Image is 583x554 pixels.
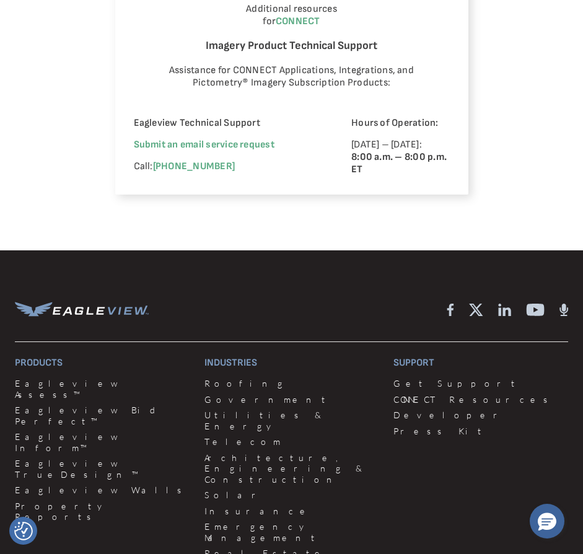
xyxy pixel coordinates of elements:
[15,458,190,480] a: Eagleview TrueDesign™
[153,160,235,172] a: [PHONE_NUMBER]
[15,501,190,522] a: Property Reports
[204,521,379,543] a: Emergency Management
[152,64,431,89] p: Assistance for CONNECT Applications, Integrations, and Pictometry® Imagery Subscription Products:
[351,151,447,175] strong: 8:00 a.m. – 8:00 p.m. ET
[204,410,379,431] a: Utilities & Energy
[530,504,564,539] button: Hello, have a question? Let’s chat.
[15,378,190,400] a: Eagleview Assess™
[134,3,450,28] p: Additional resources for
[14,522,33,540] img: Revisit consent button
[134,139,274,151] a: Submit an email service request
[393,426,568,437] a: Press Kit
[204,452,379,485] a: Architecture, Engineering & Construction
[351,139,449,176] p: [DATE] – [DATE]:
[204,506,379,517] a: Insurance
[15,357,190,369] h3: Products
[393,357,568,369] h3: Support
[15,485,190,496] a: Eagleview Walls
[134,160,318,173] p: Call:
[204,394,379,405] a: Government
[15,405,190,426] a: Eagleview Bid Perfect™
[393,394,568,405] a: CONNECT Resources
[204,490,379,501] a: Solar
[14,522,33,540] button: Consent Preferences
[134,37,450,55] h6: Imagery Product Technical Support
[204,378,379,389] a: Roofing
[351,117,449,130] p: Hours of Operation:
[134,117,318,130] p: Eagleview Technical Support
[276,15,320,27] a: CONNECT
[15,431,190,453] a: Eagleview Inform™
[393,410,568,421] a: Developer
[393,378,568,389] a: Get Support
[204,357,379,369] h3: Industries
[204,436,379,447] a: Telecom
